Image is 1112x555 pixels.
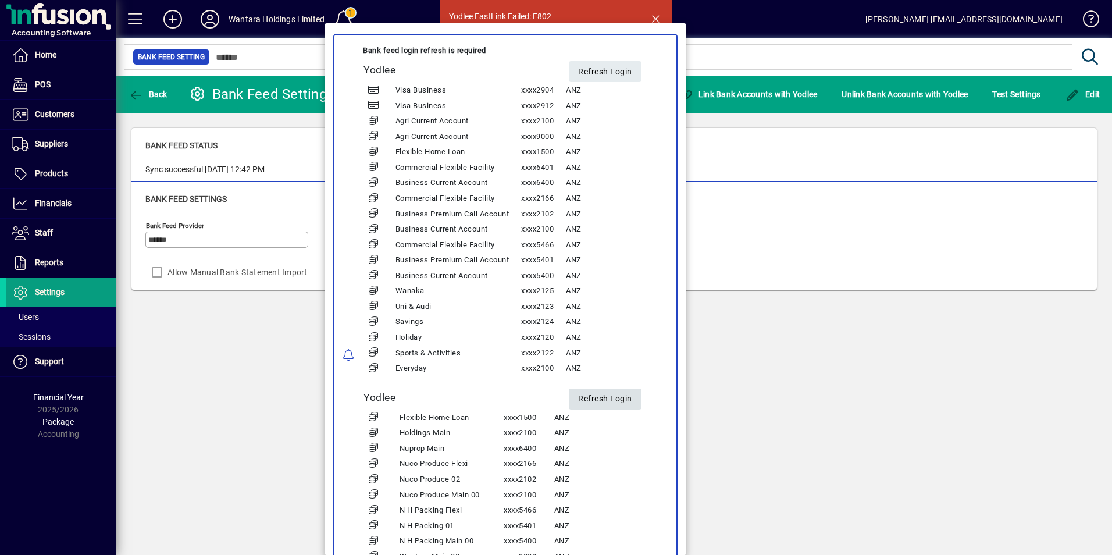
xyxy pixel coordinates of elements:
td: xxxx6401 [521,160,565,176]
td: N H Packing Main 00 [398,534,502,550]
td: ANZ [565,145,656,161]
span: Refresh Login [578,390,632,409]
div: Bank feed login refresh is required [363,44,656,58]
td: xxxx2904 [521,83,565,98]
td: Nuco Produce Main 00 [398,488,502,503]
td: xxxx5400 [503,534,554,550]
td: ANZ [565,83,656,98]
td: Commercial Flexible Facility [394,237,521,253]
td: ANZ [565,315,656,330]
td: Business Current Account [394,268,521,284]
td: ANZ [565,299,656,315]
td: xxxx5401 [503,518,554,534]
td: xxxx2102 [503,472,554,488]
td: xxxx2122 [521,346,565,361]
td: xxxx2100 [521,113,565,129]
td: ANZ [565,346,656,361]
td: ANZ [554,441,656,457]
td: ANZ [565,160,656,176]
td: ANZ [565,98,656,114]
td: ANZ [554,503,656,518]
td: ANZ [565,113,656,129]
td: ANZ [565,222,656,237]
td: ANZ [554,457,656,472]
td: Holdings Main [398,426,502,442]
td: Business Current Account [394,176,521,191]
td: ANZ [554,410,656,426]
td: Visa Business [394,98,521,114]
td: xxxx5401 [521,253,565,269]
td: ANZ [565,207,656,222]
span: Refresh Login [578,62,632,81]
h5: Yodlee [363,65,554,77]
td: xxxx2100 [521,222,565,237]
td: Savings [394,315,521,330]
td: xxxx2100 [521,361,565,376]
td: ANZ [565,191,656,207]
td: Flexible Home Loan [394,145,521,161]
td: xxxx1500 [521,145,565,161]
td: xxxx2912 [521,98,565,114]
td: xxxx6400 [503,441,554,457]
td: ANZ [565,129,656,145]
td: xxxx2102 [521,207,565,222]
td: xxxx5466 [503,503,554,518]
td: xxxx2166 [521,191,565,207]
button: Refresh Login [569,389,641,410]
td: xxxx5400 [521,268,565,284]
td: Flexible Home Loan [398,410,502,426]
td: xxxx2124 [521,315,565,330]
td: ANZ [565,253,656,269]
td: Commercial Flexible Facility [394,160,521,176]
td: Everyday [394,361,521,376]
td: N H Packing 01 [398,518,502,534]
td: ANZ [565,330,656,346]
td: ANZ [565,284,656,300]
h5: Yodlee [363,392,542,404]
td: Nuco Produce Flexi [398,457,502,472]
td: xxxx2166 [503,457,554,472]
td: Wanaka [394,284,521,300]
td: Business Premium Call Account [394,253,521,269]
td: xxxx6400 [521,176,565,191]
button: Refresh Login [569,61,641,82]
td: xxxx2100 [503,426,554,442]
td: Commercial Flexible Facility [394,191,521,207]
td: Business Premium Call Account [394,207,521,222]
td: Sports & Activities [394,346,521,361]
td: ANZ [565,176,656,191]
td: ANZ [565,268,656,284]
td: ANZ [565,361,656,376]
td: xxxx2125 [521,284,565,300]
td: Agri Current Account [394,113,521,129]
td: Nuprop Main [398,441,502,457]
td: xxxx5466 [521,237,565,253]
td: xxxx2120 [521,330,565,346]
td: N H Packing Flexi [398,503,502,518]
td: ANZ [554,426,656,442]
td: Business Current Account [394,222,521,237]
td: xxxx1500 [503,410,554,426]
td: xxxx2100 [503,488,554,503]
td: Holiday [394,330,521,346]
td: Nuco Produce 02 [398,472,502,488]
td: ANZ [554,472,656,488]
td: xxxx2123 [521,299,565,315]
td: ANZ [565,237,656,253]
td: ANZ [554,518,656,534]
td: xxxx9000 [521,129,565,145]
td: Uni & Audi [394,299,521,315]
td: Visa Business [394,83,521,98]
td: Agri Current Account [394,129,521,145]
td: ANZ [554,534,656,550]
td: ANZ [554,488,656,503]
